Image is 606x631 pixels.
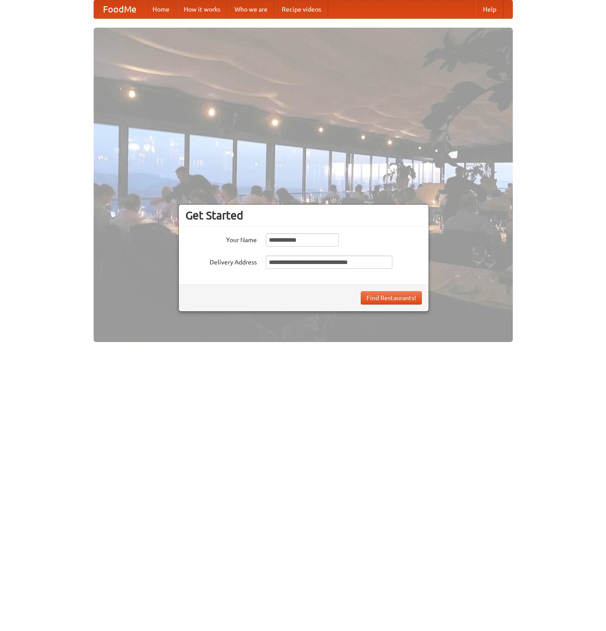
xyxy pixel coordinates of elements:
a: How it works [177,0,227,18]
button: Find Restaurants! [361,291,422,305]
label: Delivery Address [186,256,257,267]
a: Home [145,0,177,18]
a: Who we are [227,0,275,18]
label: Your Name [186,233,257,244]
a: Help [476,0,503,18]
a: FoodMe [94,0,145,18]
h3: Get Started [186,209,422,222]
a: Recipe videos [275,0,328,18]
